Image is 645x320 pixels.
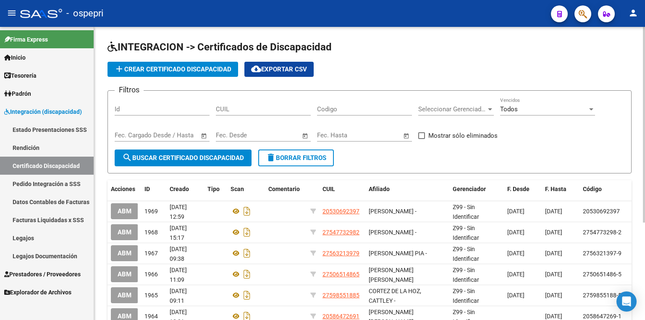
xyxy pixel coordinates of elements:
i: Descargar documento [241,268,252,281]
span: CUIL [322,186,335,192]
button: ABM [111,224,138,240]
span: [DATE] [545,208,562,215]
span: [DATE] [507,292,524,299]
span: Afiliado [369,186,390,192]
button: ABM [111,287,138,303]
span: ABM [118,292,131,299]
button: Open calendar [301,131,310,141]
input: Fecha fin [257,131,298,139]
span: Tesorería [4,71,37,80]
span: Mostrar sólo eliminados [428,131,498,141]
span: ABM [118,250,131,257]
span: 1968 [144,229,158,236]
mat-icon: add [114,64,124,74]
span: [DATE] [507,250,524,257]
button: Open calendar [199,131,209,141]
span: 27563213979 [322,250,359,257]
mat-icon: person [628,8,638,18]
span: Exportar CSV [251,66,307,73]
mat-icon: delete [266,152,276,163]
span: [DATE] 11:09 [170,267,187,283]
span: Tipo [207,186,220,192]
mat-icon: menu [7,8,17,18]
i: Descargar documento [241,205,252,218]
datatable-header-cell: F. Desde [504,180,542,198]
span: Z99 - Sin Identificar [453,225,479,241]
span: F. Hasta [545,186,566,192]
mat-icon: search [122,152,132,163]
span: 1967 [144,250,158,257]
i: Descargar documento [241,226,252,239]
span: 2754773298-2 [583,229,621,236]
span: Inicio [4,53,26,62]
datatable-header-cell: Scan [227,180,265,198]
datatable-header-cell: Gerenciador [449,180,504,198]
span: Código [583,186,602,192]
span: Gerenciador [453,186,486,192]
div: Open Intercom Messenger [616,291,637,312]
span: Comentario [268,186,300,192]
input: Fecha inicio [317,131,351,139]
span: [DATE] [545,292,562,299]
input: Fecha fin [156,131,197,139]
span: Z99 - Sin Identificar [453,204,479,220]
span: [DATE] [545,250,562,257]
button: Exportar CSV [244,62,314,77]
span: F. Desde [507,186,530,192]
span: 2750651486-5 [583,271,621,278]
i: Descargar documento [241,247,252,260]
span: [DATE] [545,313,562,320]
span: ABM [118,229,131,236]
span: [DATE] 09:38 [170,246,187,262]
span: [PERSON_NAME] PIA - [369,250,427,257]
datatable-header-cell: Acciones [107,180,141,198]
span: [DATE] 09:11 [170,288,187,304]
datatable-header-cell: ID [141,180,166,198]
span: [PERSON_NAME] - [369,229,417,236]
span: Acciones [111,186,135,192]
span: [DATE] 12:59 [170,204,187,220]
span: [PERSON_NAME] - [369,208,417,215]
i: Descargar documento [241,289,252,302]
span: Prestadores / Proveedores [4,270,81,279]
span: 27506514865 [322,271,359,278]
span: [DATE] [507,229,524,236]
mat-icon: cloud_download [251,64,261,74]
button: ABM [111,203,138,219]
span: 2756321397-9 [583,250,621,257]
span: 2058647269-1 [583,313,621,320]
span: 1966 [144,271,158,278]
span: [PERSON_NAME] [PERSON_NAME] [369,267,414,283]
input: Fecha fin [359,131,399,139]
datatable-header-cell: Comentario [265,180,307,198]
button: Open calendar [402,131,412,141]
span: Creado [170,186,189,192]
span: Borrar Filtros [266,154,326,162]
span: Scan [231,186,244,192]
span: 20586472691 [322,313,359,320]
button: Buscar Certificado Discapacidad [115,150,252,166]
button: ABM [111,266,138,282]
datatable-header-cell: CUIL [319,180,365,198]
span: 1965 [144,292,158,299]
span: Crear Certificado Discapacidad [114,66,231,73]
span: Padrón [4,89,31,98]
span: ABM [118,271,131,278]
span: 1964 [144,313,158,320]
span: [DATE] [507,208,524,215]
span: 20530692397 [322,208,359,215]
span: - ospepri [66,4,103,23]
button: ABM [111,245,138,261]
button: Borrar Filtros [258,150,334,166]
span: Todos [500,105,518,113]
span: Z99 - Sin Identificar [453,246,479,262]
span: CORTEZ DE LA HOZ, CATTLEY - [369,288,421,304]
span: INTEGRACION -> Certificados de Discapacidad [107,41,332,53]
span: 1969 [144,208,158,215]
span: Firma Express [4,35,48,44]
datatable-header-cell: Creado [166,180,204,198]
datatable-header-cell: F. Hasta [542,180,579,198]
input: Fecha inicio [115,131,149,139]
span: [DATE] 15:17 [170,225,187,241]
span: ABM [118,208,131,215]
